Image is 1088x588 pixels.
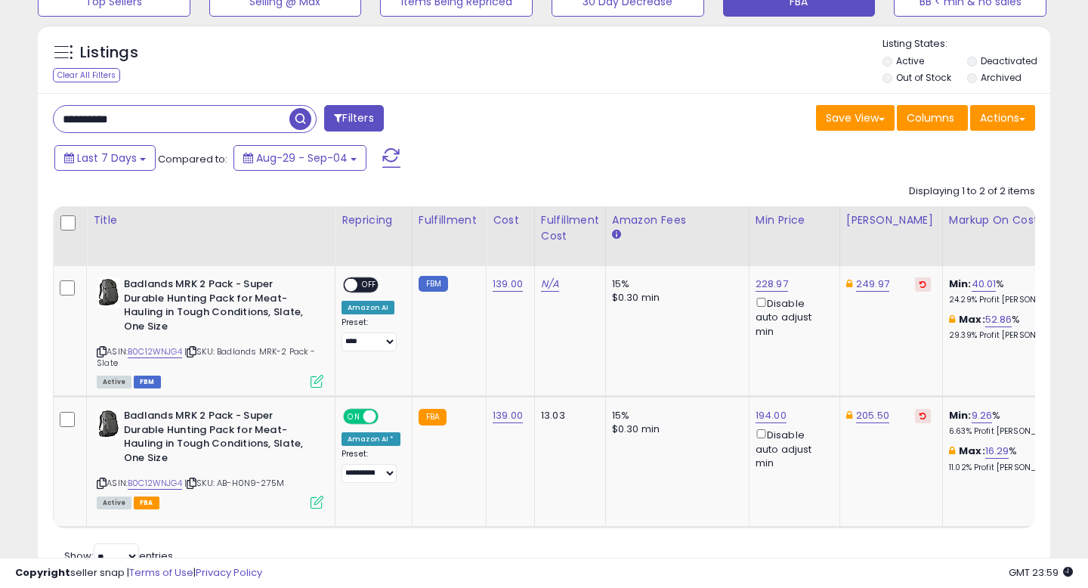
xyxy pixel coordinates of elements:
[949,408,972,422] b: Min:
[493,277,523,292] a: 139.00
[493,408,523,423] a: 139.00
[949,212,1080,228] div: Markup on Cost
[882,37,1051,51] p: Listing States:
[128,345,182,358] a: B0C12WNJG4
[756,212,833,228] div: Min Price
[972,277,997,292] a: 40.01
[97,277,120,308] img: 417Uemrlv0L._SL40_.jpg
[896,71,951,84] label: Out of Stock
[342,432,400,446] div: Amazon AI *
[612,409,737,422] div: 15%
[342,449,400,483] div: Preset:
[949,295,1074,305] p: 24.29% Profit [PERSON_NAME]
[541,409,594,422] div: 13.03
[949,277,972,291] b: Min:
[419,276,448,292] small: FBM
[985,312,1012,327] a: 52.86
[184,477,284,489] span: | SKU: AB-H0N9-275M
[981,71,1022,84] label: Archived
[612,212,743,228] div: Amazon Fees
[959,444,985,458] b: Max:
[756,295,828,339] div: Disable auto adjust min
[897,105,968,131] button: Columns
[80,42,138,63] h5: Listings
[981,54,1037,67] label: Deactivated
[942,206,1086,266] th: The percentage added to the cost of goods (COGS) that forms the calculator for Min & Max prices.
[949,330,1074,341] p: 29.39% Profit [PERSON_NAME]
[419,212,480,228] div: Fulfillment
[756,408,787,423] a: 194.00
[64,549,173,563] span: Show: entries
[124,277,308,337] b: Badlands MRK 2 Pack - Super Durable Hunting Pack for Meat-Hauling in Tough Conditions, Slate, One...
[376,410,400,423] span: OFF
[134,497,159,509] span: FBA
[493,212,528,228] div: Cost
[896,54,924,67] label: Active
[909,184,1035,199] div: Displaying 1 to 2 of 2 items
[54,145,156,171] button: Last 7 Days
[342,317,400,351] div: Preset:
[985,444,1009,459] a: 16.29
[907,110,954,125] span: Columns
[856,408,889,423] a: 205.50
[97,409,120,439] img: 417Uemrlv0L._SL40_.jpg
[541,277,559,292] a: N/A
[124,409,308,469] b: Badlands MRK 2 Pack - Super Durable Hunting Pack for Meat-Hauling in Tough Conditions, Slate, One...
[97,409,323,507] div: ASIN:
[93,212,329,228] div: Title
[324,105,383,132] button: Filters
[129,565,193,580] a: Terms of Use
[15,566,262,580] div: seller snap | |
[756,426,828,470] div: Disable auto adjust min
[97,345,316,368] span: | SKU: Badlands MRK-2 Pack - Slate
[612,422,737,436] div: $0.30 min
[357,279,382,292] span: OFF
[856,277,889,292] a: 249.97
[949,463,1074,473] p: 11.02% Profit [PERSON_NAME]
[612,228,621,242] small: Amazon Fees.
[196,565,262,580] a: Privacy Policy
[972,408,993,423] a: 9.26
[97,277,323,386] div: ASIN:
[342,301,394,314] div: Amazon AI
[949,313,1074,341] div: %
[612,277,737,291] div: 15%
[949,426,1074,437] p: 6.63% Profit [PERSON_NAME]
[15,565,70,580] strong: Copyright
[756,277,788,292] a: 228.97
[1009,565,1073,580] span: 2025-09-12 23:59 GMT
[158,152,227,166] span: Compared to:
[97,376,131,388] span: All listings currently available for purchase on Amazon
[256,150,348,166] span: Aug-29 - Sep-04
[846,212,936,228] div: [PERSON_NAME]
[949,409,1074,437] div: %
[970,105,1035,131] button: Actions
[949,277,1074,305] div: %
[342,212,406,228] div: Repricing
[233,145,366,171] button: Aug-29 - Sep-04
[134,376,161,388] span: FBM
[541,212,599,244] div: Fulfillment Cost
[128,477,182,490] a: B0C12WNJG4
[949,444,1074,472] div: %
[97,497,131,509] span: All listings currently available for purchase on Amazon
[345,410,363,423] span: ON
[419,409,447,426] small: FBA
[816,105,895,131] button: Save View
[612,291,737,305] div: $0.30 min
[959,312,985,326] b: Max:
[77,150,137,166] span: Last 7 Days
[53,68,120,82] div: Clear All Filters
